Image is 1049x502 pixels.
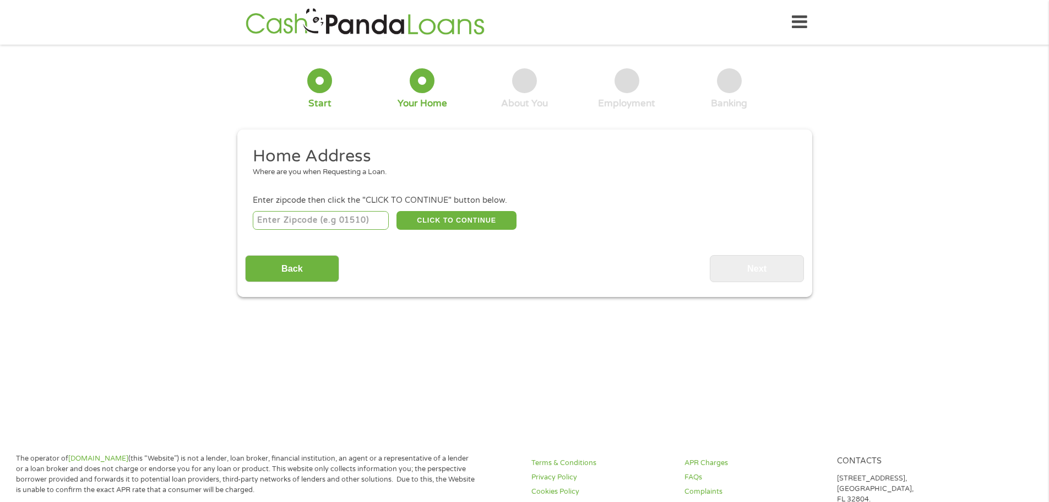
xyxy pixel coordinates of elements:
div: Employment [598,98,655,110]
button: CLICK TO CONTINUE [396,211,517,230]
a: Complaints [684,487,824,497]
a: APR Charges [684,458,824,468]
a: Terms & Conditions [531,458,671,468]
a: Privacy Policy [531,472,671,483]
div: Where are you when Requesting a Loan. [253,167,788,178]
input: Enter Zipcode (e.g 01510) [253,211,389,230]
p: The operator of (this “Website”) is not a lender, loan broker, financial institution, an agent or... [16,454,475,495]
div: Start [308,98,331,110]
h4: Contacts [837,456,977,467]
div: Enter zipcode then click the "CLICK TO CONTINUE" button below. [253,195,796,207]
input: Back [245,255,339,282]
div: Your Home [398,98,447,110]
a: FAQs [684,472,824,483]
div: Banking [711,98,747,110]
input: Next [710,255,804,282]
a: [DOMAIN_NAME] [68,454,128,463]
img: GetLoanNow Logo [242,7,488,38]
h2: Home Address [253,145,788,168]
div: About You [501,98,548,110]
a: Cookies Policy [531,487,671,497]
